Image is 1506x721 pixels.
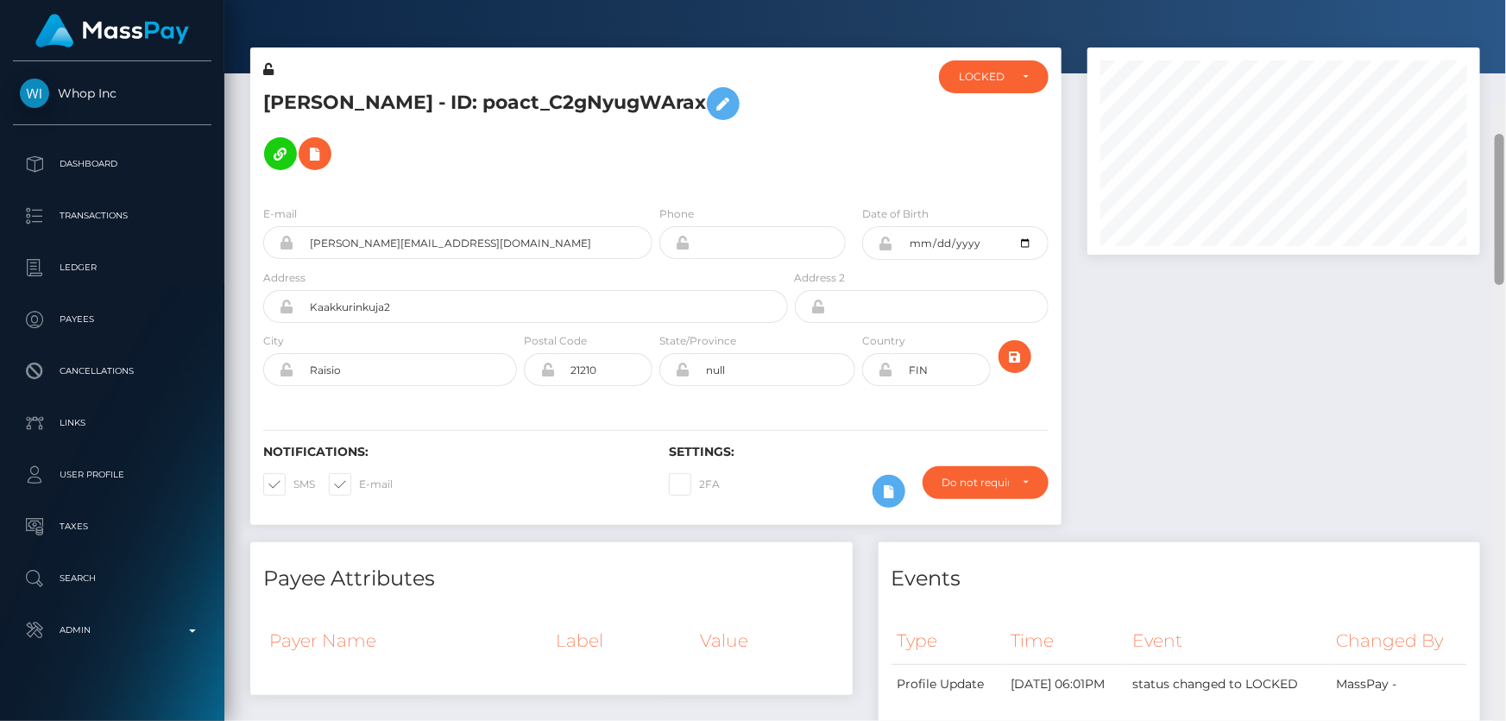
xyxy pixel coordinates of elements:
[939,60,1049,93] button: LOCKED
[13,557,211,600] a: Search
[20,203,205,229] p: Transactions
[942,476,1009,490] div: Do not require
[13,505,211,548] a: Taxes
[329,473,393,496] label: E-mail
[1331,665,1467,705] td: MassPay -
[263,617,551,664] th: Payer Name
[892,617,1005,665] th: Type
[35,14,189,47] img: MassPay Logo
[13,402,211,445] a: Links
[669,473,720,496] label: 2FA
[263,445,643,459] h6: Notifications:
[1126,617,1330,665] th: Event
[263,564,840,594] h4: Payee Attributes
[1126,665,1330,705] td: status changed to LOCKED
[13,350,211,393] a: Cancellations
[20,617,205,643] p: Admin
[13,609,211,652] a: Admin
[13,298,211,341] a: Payees
[1005,617,1126,665] th: Time
[20,462,205,488] p: User Profile
[659,333,736,349] label: State/Province
[20,410,205,436] p: Links
[20,566,205,591] p: Search
[263,79,778,179] h5: [PERSON_NAME] - ID: poact_C2gNyugWArax
[862,206,929,222] label: Date of Birth
[263,333,284,349] label: City
[13,246,211,289] a: Ledger
[659,206,694,222] label: Phone
[1331,617,1467,665] th: Changed By
[862,333,905,349] label: Country
[923,466,1049,499] button: Do not require
[892,564,1468,594] h4: Events
[13,85,211,101] span: Whop Inc
[694,617,840,664] th: Value
[20,79,49,108] img: Whop Inc
[669,445,1049,459] h6: Settings:
[795,270,846,286] label: Address 2
[263,206,297,222] label: E-mail
[551,617,694,664] th: Label
[13,194,211,237] a: Transactions
[20,358,205,384] p: Cancellations
[20,514,205,540] p: Taxes
[524,333,587,349] label: Postal Code
[20,307,205,332] p: Payees
[263,270,306,286] label: Address
[13,142,211,186] a: Dashboard
[13,453,211,496] a: User Profile
[20,255,205,281] p: Ledger
[1005,665,1126,705] td: [DATE] 06:01PM
[263,473,315,496] label: SMS
[892,665,1005,705] td: Profile Update
[959,70,1009,84] div: LOCKED
[20,151,205,177] p: Dashboard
